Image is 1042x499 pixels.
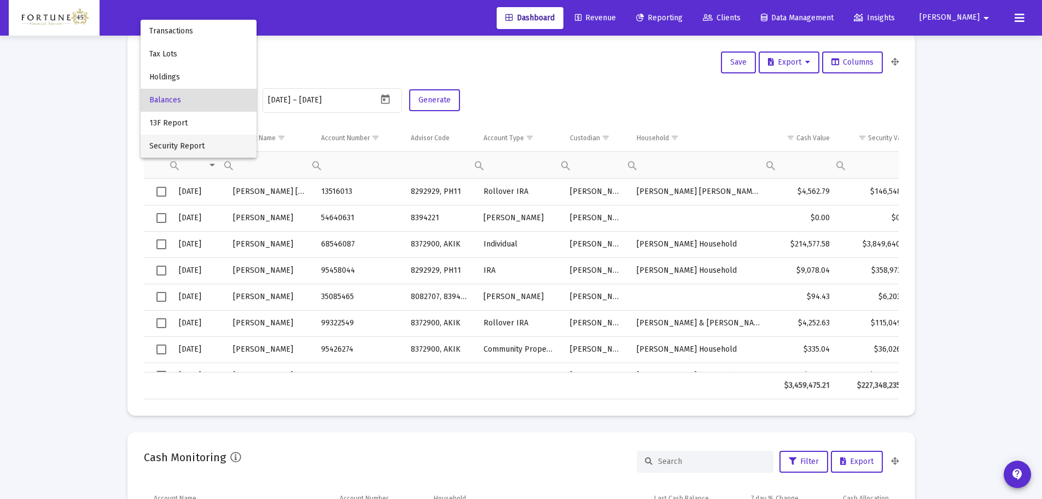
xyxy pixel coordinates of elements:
span: Security Report [149,135,248,158]
span: Balances [149,89,248,112]
span: Transactions [149,20,248,43]
span: Holdings [149,66,248,89]
span: 13F Report [149,112,248,135]
span: Tax Lots [149,43,248,66]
